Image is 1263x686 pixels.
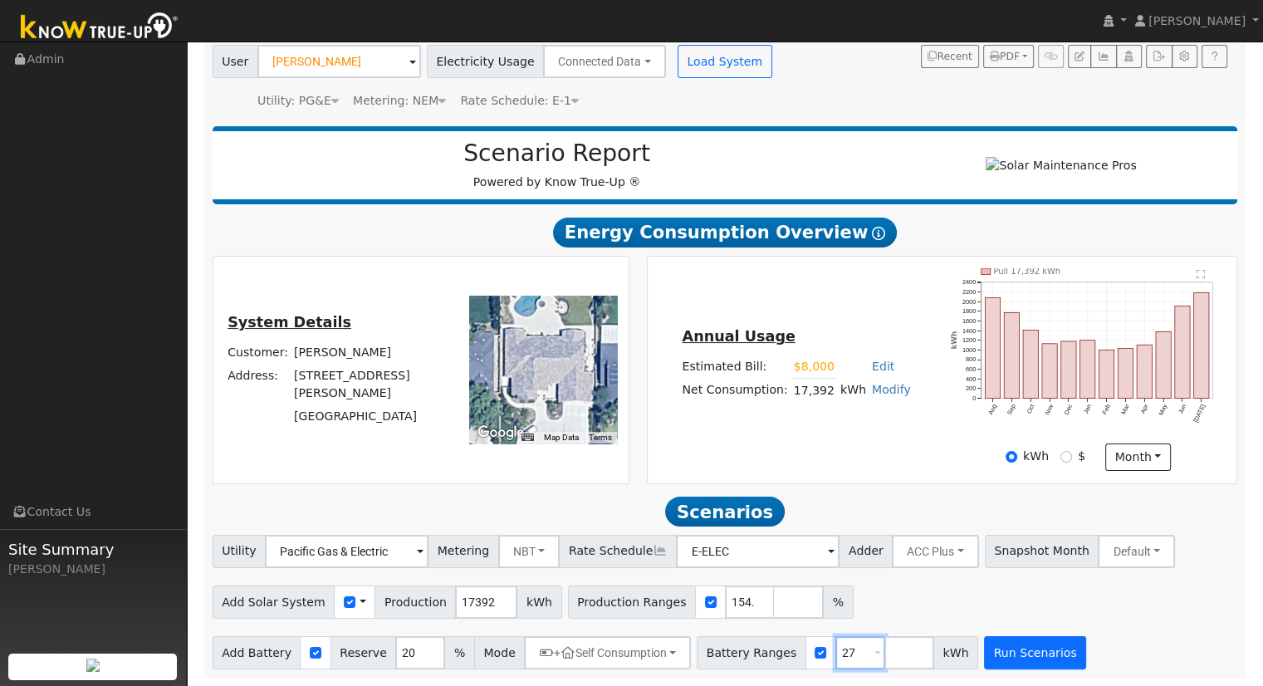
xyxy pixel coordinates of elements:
img: Solar Maintenance Pros [986,157,1136,174]
rect: onclick="" [1099,350,1114,398]
rect: onclick="" [1156,331,1171,398]
a: Help Link [1202,45,1227,68]
div: Metering: NEM [353,92,446,110]
td: [STREET_ADDRESS][PERSON_NAME] [291,364,447,404]
span: User [213,45,258,78]
span: % [444,636,474,669]
span: Mode [474,636,525,669]
td: 17,392 [791,379,837,403]
button: Load System [678,45,772,78]
button: Login As [1116,45,1142,68]
td: Customer: [225,341,291,364]
input: Select a User [257,45,421,78]
button: Default [1098,535,1175,568]
text: Jan [1082,403,1093,415]
rect: onclick="" [985,298,1000,399]
rect: onclick="" [1042,344,1057,399]
text: 800 [966,355,976,363]
u: Annual Usage [682,328,795,345]
rect: onclick="" [1080,341,1095,399]
text: 1400 [962,326,976,334]
text: 1000 [962,346,976,354]
button: Multi-Series Graph [1090,45,1116,68]
text: 600 [966,365,976,373]
label: $ [1078,448,1085,465]
span: kWh [933,636,978,669]
a: Edit [872,360,894,373]
rect: onclick="" [1023,330,1038,398]
button: PDF [983,45,1034,68]
text: Pull 17,392 kWh [994,267,1061,276]
span: Scenarios [665,497,784,527]
text: Mar [1119,403,1131,416]
text: Feb [1101,403,1112,415]
button: Connected Data [543,45,666,78]
button: Recent [921,45,979,68]
span: Snapshot Month [985,535,1099,568]
h2: Scenario Report [229,140,884,168]
img: retrieve [86,659,100,672]
span: Add Solar System [213,586,335,619]
span: Metering [428,535,499,568]
a: Terms (opens in new tab) [589,433,612,442]
td: Net Consumption: [679,379,791,403]
button: Run Scenarios [984,636,1086,669]
span: Production Ranges [568,586,696,619]
a: Open this area in Google Maps (opens a new window) [473,422,528,443]
td: kWh [837,379,869,403]
div: Utility: PG&E [257,92,339,110]
text: 2400 [962,278,976,286]
text: May [1158,403,1169,417]
label: kWh [1023,448,1049,465]
rect: onclick="" [1194,292,1209,398]
span: % [823,586,853,619]
text: 200 [966,385,976,392]
div: [PERSON_NAME] [8,561,178,578]
button: Keyboard shortcuts [521,432,533,443]
text: 2200 [962,288,976,296]
button: Map Data [544,432,579,443]
button: month [1105,443,1171,472]
td: [PERSON_NAME] [291,341,447,364]
text: Nov [1044,403,1055,416]
span: Adder [839,535,893,568]
text: Oct [1026,403,1036,414]
span: Reserve [330,636,397,669]
td: Address: [225,364,291,404]
span: PDF [990,51,1020,62]
span: Electricity Usage [427,45,544,78]
text: Apr [1139,403,1150,415]
text: [DATE] [1192,403,1207,424]
text: Aug [986,403,998,416]
input: $ [1060,451,1072,463]
span: [PERSON_NAME] [1148,14,1246,27]
text: 2000 [962,298,976,306]
text: 1800 [962,307,976,315]
input: Select a Utility [265,535,428,568]
td: [GEOGRAPHIC_DATA] [291,404,447,428]
text: 1200 [962,336,976,344]
span: kWh [516,586,561,619]
button: Edit User [1068,45,1091,68]
button: Export Interval Data [1146,45,1172,68]
td: $8,000 [791,355,837,379]
rect: onclick="" [1137,345,1152,398]
u: System Details [228,314,351,331]
span: Add Battery [213,636,301,669]
td: Estimated Bill: [679,355,791,379]
rect: onclick="" [1118,349,1133,399]
text: Jun [1177,403,1187,415]
button: Settings [1172,45,1197,68]
text: kWh [951,331,959,350]
span: Alias: HE1 [460,94,579,107]
img: Know True-Up [12,9,187,47]
span: Energy Consumption Overview [553,218,897,247]
span: Production [374,586,456,619]
button: +Self Consumption [524,636,691,669]
text: 400 [966,375,976,383]
span: Rate Schedule [559,535,677,568]
span: Site Summary [8,538,178,561]
input: kWh [1006,451,1017,463]
button: NBT [498,535,561,568]
text: Sep [1006,403,1017,416]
